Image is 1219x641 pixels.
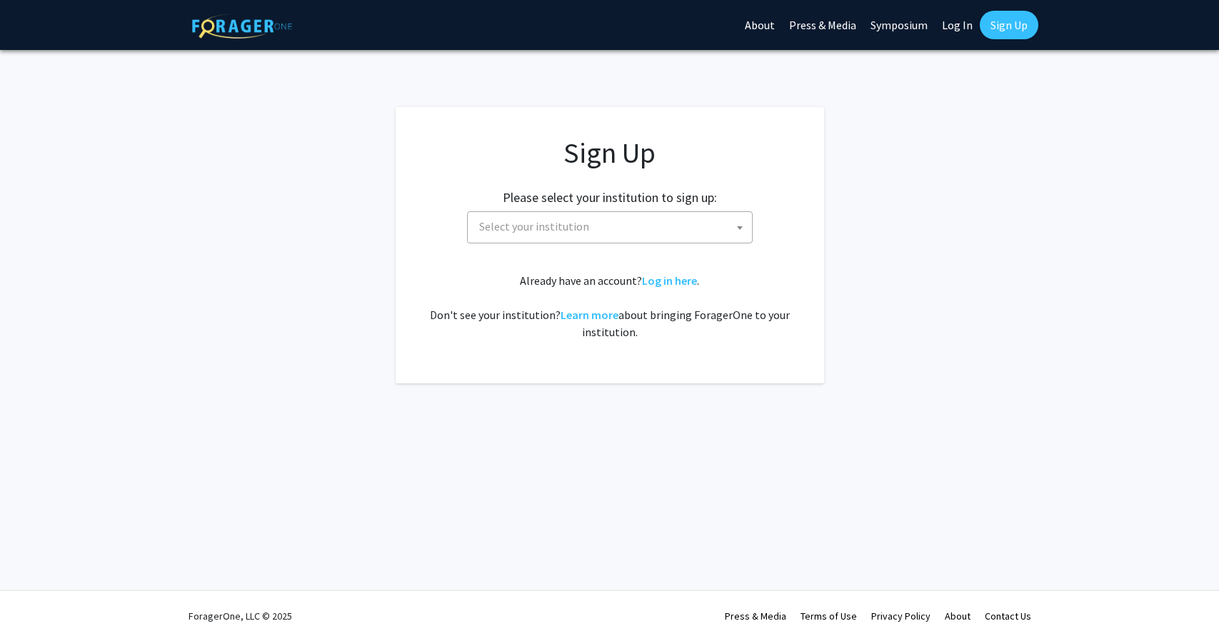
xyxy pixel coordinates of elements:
[945,610,970,622] a: About
[980,11,1038,39] a: Sign Up
[424,136,796,170] h1: Sign Up
[642,273,697,288] a: Log in here
[801,610,857,622] a: Terms of Use
[561,308,618,322] a: Learn more about bringing ForagerOne to your institution
[473,212,752,241] span: Select your institution
[503,190,717,206] h2: Please select your institution to sign up:
[479,219,589,233] span: Select your institution
[192,14,292,39] img: ForagerOne Logo
[467,211,753,243] span: Select your institution
[871,610,930,622] a: Privacy Policy
[725,610,786,622] a: Press & Media
[189,591,292,641] div: ForagerOne, LLC © 2025
[424,272,796,340] div: Already have an account? . Don't see your institution? about bringing ForagerOne to your institut...
[985,610,1031,622] a: Contact Us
